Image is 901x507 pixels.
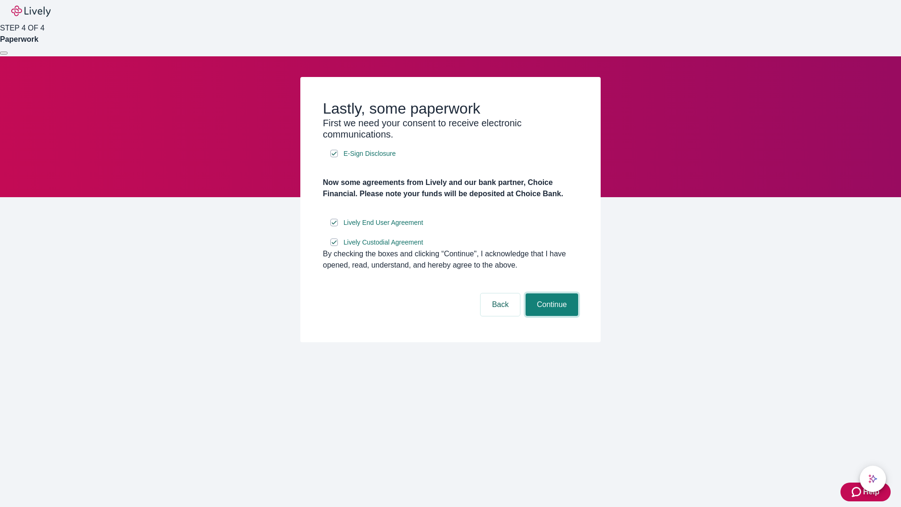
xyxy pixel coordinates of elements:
[526,293,578,316] button: Continue
[323,117,578,140] h3: First we need your consent to receive electronic communications.
[481,293,520,316] button: Back
[863,486,879,498] span: Help
[344,149,396,159] span: E-Sign Disclosure
[323,100,578,117] h2: Lastly, some paperwork
[840,483,891,501] button: Zendesk support iconHelp
[344,238,423,247] span: Lively Custodial Agreement
[323,177,578,200] h4: Now some agreements from Lively and our bank partner, Choice Financial. Please note your funds wi...
[860,466,886,492] button: chat
[342,237,425,248] a: e-sign disclosure document
[344,218,423,228] span: Lively End User Agreement
[342,148,397,160] a: e-sign disclosure document
[868,474,878,484] svg: Lively AI Assistant
[11,6,51,17] img: Lively
[323,248,578,271] div: By checking the boxes and clicking “Continue", I acknowledge that I have opened, read, understand...
[342,217,425,229] a: e-sign disclosure document
[852,486,863,498] svg: Zendesk support icon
